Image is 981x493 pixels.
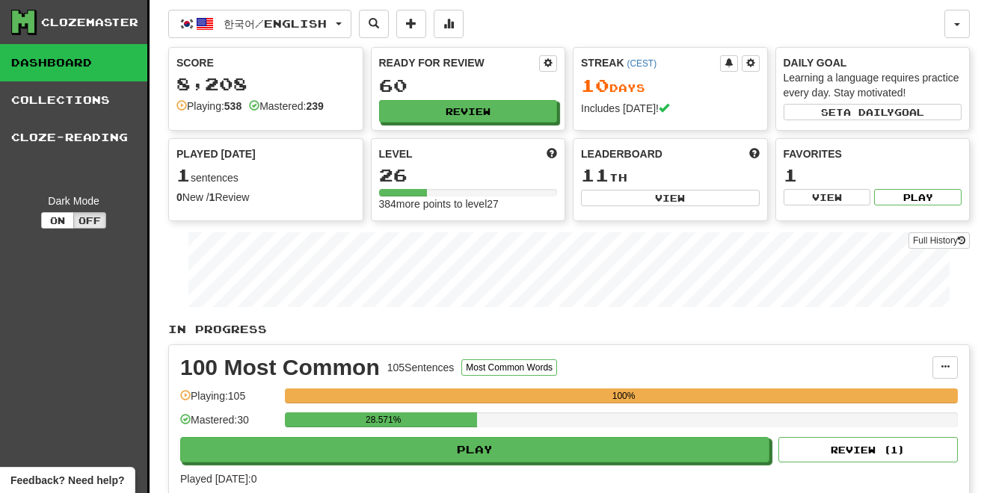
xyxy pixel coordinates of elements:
[209,191,215,203] strong: 1
[379,55,540,70] div: Ready for Review
[224,100,242,112] strong: 538
[10,473,124,488] span: Open feedback widget
[180,356,380,379] div: 100 Most Common
[874,189,962,205] button: Play
[581,101,760,116] div: Includes [DATE]!
[396,10,426,38] button: Add sentence to collection
[379,76,558,95] div: 60
[784,166,962,185] div: 1
[547,146,557,161] span: Score more points to level up
[379,146,413,161] span: Level
[41,15,138,30] div: Clozemaster
[180,473,256,485] span: Played [DATE]: 0
[180,388,277,413] div: Playing: 105
[176,146,256,161] span: Played [DATE]
[379,196,558,211] div: 384 more points to level 27
[908,232,970,249] a: Full History
[581,190,760,206] button: View
[581,164,609,185] span: 11
[581,76,760,96] div: Day s
[581,55,720,70] div: Streak
[461,359,557,376] button: Most Common Words
[168,10,351,38] button: 한국어/English
[784,55,962,70] div: Daily Goal
[41,212,74,229] button: On
[11,193,136,208] div: Dark Mode
[289,412,477,427] div: 28.571%
[176,166,355,185] div: sentences
[359,10,389,38] button: Search sentences
[581,75,609,96] span: 10
[784,70,962,100] div: Learning a language requires practice every day. Stay motivated!
[180,437,769,462] button: Play
[581,146,662,161] span: Leaderboard
[778,437,958,462] button: Review (1)
[581,166,760,185] div: th
[843,107,894,117] span: a daily
[627,58,656,69] a: (CEST)
[289,388,958,403] div: 100%
[434,10,464,38] button: More stats
[784,189,871,205] button: View
[73,212,106,229] button: Off
[784,104,962,120] button: Seta dailygoal
[176,75,355,93] div: 8,208
[379,100,558,123] button: Review
[306,100,323,112] strong: 239
[379,166,558,185] div: 26
[176,55,355,70] div: Score
[176,164,191,185] span: 1
[176,99,242,114] div: Playing:
[176,191,182,203] strong: 0
[168,322,970,337] p: In Progress
[387,360,455,375] div: 105 Sentences
[784,146,962,161] div: Favorites
[224,17,327,30] span: 한국어 / English
[176,190,355,205] div: New / Review
[180,412,277,437] div: Mastered: 30
[249,99,324,114] div: Mastered:
[749,146,760,161] span: This week in points, UTC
